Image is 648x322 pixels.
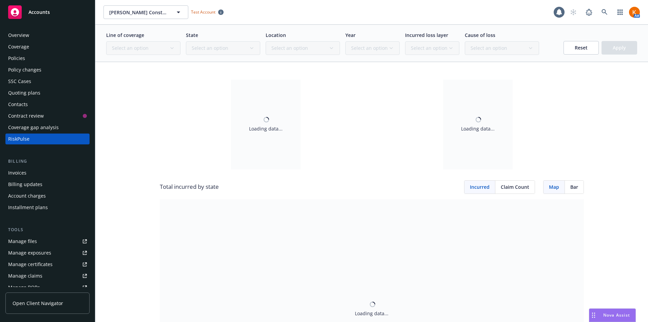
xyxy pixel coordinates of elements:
[355,310,388,317] span: Loading data...
[8,247,51,258] div: Manage exposures
[8,179,42,190] div: Billing updates
[5,226,90,233] div: Tools
[8,30,29,41] div: Overview
[8,134,30,144] div: RiskPulse
[28,9,50,15] span: Accounts
[8,41,29,52] div: Coverage
[5,236,90,247] a: Manage files
[8,167,26,178] div: Invoices
[5,76,90,87] a: SSC Cases
[613,5,627,19] a: Switch app
[5,167,90,178] a: Invoices
[160,182,219,191] p: Total incurred by state
[8,64,41,75] div: Policy changes
[5,122,90,133] a: Coverage gap analysis
[5,282,90,293] a: Manage BORs
[266,32,340,39] p: Location
[603,312,630,318] span: Nova Assist
[5,87,90,98] a: Quoting plans
[8,270,42,281] div: Manage claims
[8,259,53,270] div: Manage certificates
[5,53,90,64] a: Policies
[249,125,283,132] span: Loading data...
[109,9,168,16] span: [PERSON_NAME] Construction
[5,158,90,165] div: Billing
[186,32,260,39] p: State
[5,202,90,213] a: Installment plans
[5,99,90,110] a: Contacts
[8,190,46,201] div: Account charges
[8,76,31,87] div: SSC Cases
[191,9,215,15] span: Test Account
[5,64,90,75] a: Policy changes
[582,5,596,19] a: Report a Bug
[602,41,637,55] button: Apply
[8,122,59,133] div: Coverage gap analysis
[8,236,37,247] div: Manage files
[106,32,180,39] p: Line of coverage
[567,5,580,19] a: Start snowing
[8,282,40,293] div: Manage BORs
[8,99,28,110] div: Contacts
[470,183,490,190] span: Incurred
[8,53,25,64] div: Policies
[501,183,529,190] span: Claim Count
[5,134,90,144] a: RiskPulse
[8,110,44,121] div: Contract review
[188,8,226,16] span: Test Account
[5,41,90,52] a: Coverage
[8,202,48,213] div: Installment plans
[8,87,40,98] div: Quoting plans
[405,32,459,39] p: Incurred loss layer
[103,5,188,19] button: [PERSON_NAME] Construction
[5,30,90,41] a: Overview
[629,7,640,18] img: photo
[5,179,90,190] a: Billing updates
[5,259,90,270] a: Manage certificates
[345,32,400,39] p: Year
[589,309,598,322] div: Drag to move
[461,125,495,132] span: Loading data...
[598,5,611,19] a: Search
[589,308,636,322] button: Nova Assist
[13,300,63,307] span: Open Client Navigator
[5,270,90,281] a: Manage claims
[5,247,90,258] a: Manage exposures
[5,3,90,22] a: Accounts
[465,32,539,39] p: Cause of loss
[570,183,578,190] span: Bar
[549,183,559,190] span: Map
[5,190,90,201] a: Account charges
[5,110,90,121] a: Contract review
[564,41,599,55] button: Reset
